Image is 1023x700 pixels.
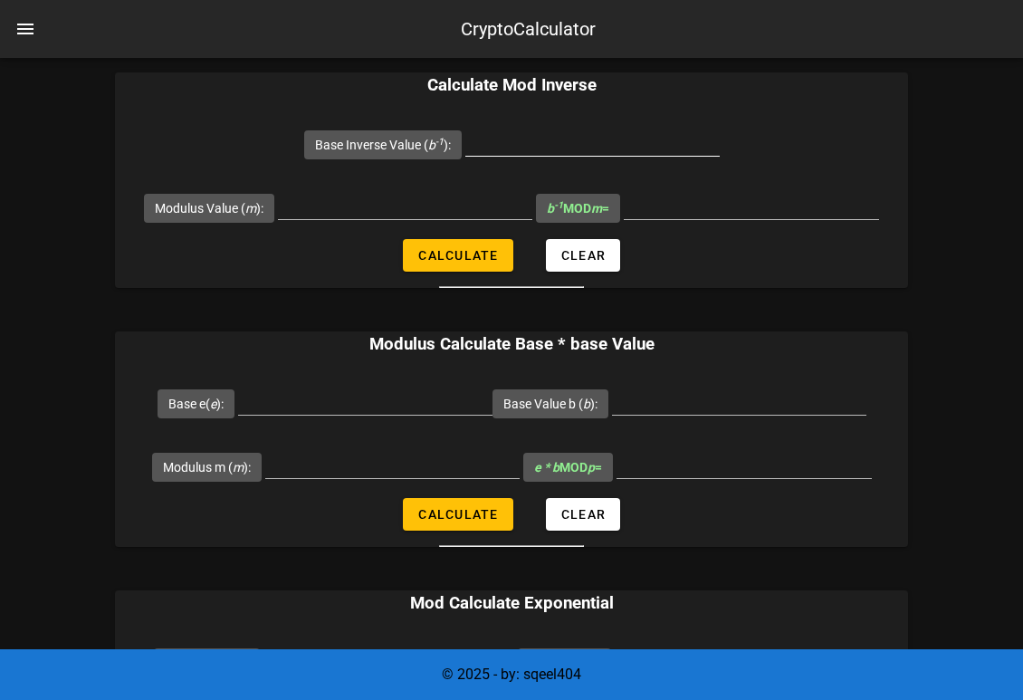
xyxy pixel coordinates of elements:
sup: -1 [554,199,563,211]
i: e * b [534,460,559,475]
button: Calculate [403,498,513,531]
span: Clear [560,248,607,263]
i: m [233,460,244,475]
label: Modulus Value ( ): [155,199,263,217]
button: nav-menu-toggle [4,7,47,51]
i: m [591,201,602,216]
i: e [210,397,216,411]
label: Base e( ): [168,395,224,413]
sup: -1 [435,136,444,148]
span: Calculate [417,248,499,263]
button: Clear [546,498,621,531]
span: Calculate [417,507,499,522]
span: Clear [560,507,607,522]
span: MOD = [547,201,609,216]
label: Base Value b ( ): [503,395,598,413]
h3: Mod Calculate Exponential [115,590,908,616]
i: b [547,201,563,216]
span: MOD = [534,460,602,475]
h3: Modulus Calculate Base * base Value [115,331,908,357]
i: p [588,460,595,475]
span: © 2025 - by: sqeel404 [442,666,581,683]
button: Calculate [403,239,513,272]
div: CryptoCalculator [461,15,596,43]
i: b [583,397,590,411]
i: m [245,201,256,216]
i: b [428,138,444,152]
button: Clear [546,239,621,272]
h3: Calculate Mod Inverse [115,72,908,98]
label: Base Inverse Value ( ): [315,136,451,154]
label: Modulus m ( ): [163,458,251,476]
